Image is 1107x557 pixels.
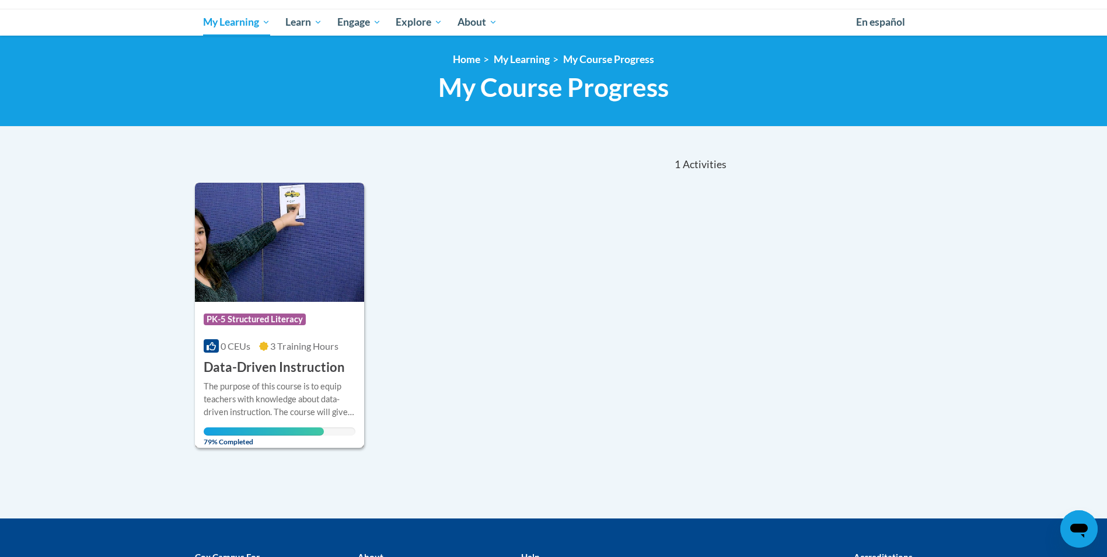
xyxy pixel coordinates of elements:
span: 79% Completed [204,427,324,446]
a: My Learning [494,53,550,65]
span: 0 CEUs [221,340,250,351]
span: En español [856,16,905,28]
span: PK-5 Structured Literacy [204,314,306,325]
a: Engage [330,9,389,36]
a: My Learning [196,9,278,36]
div: The purpose of this course is to equip teachers with knowledge about data-driven instruction. The... [204,380,356,419]
span: My Course Progress [438,72,669,103]
span: Explore [396,15,442,29]
span: Activities [683,158,727,171]
h3: Data-Driven Instruction [204,358,345,377]
span: 1 [675,158,680,171]
span: 3 Training Hours [270,340,338,351]
a: Course LogoPK-5 Structured Literacy0 CEUs3 Training Hours Data-Driven InstructionThe purpose of t... [195,183,365,448]
a: My Course Progress [563,53,654,65]
div: Your progress [204,427,324,436]
span: About [458,15,497,29]
img: Course Logo [195,183,365,302]
span: Engage [337,15,381,29]
div: Main menu [186,9,921,36]
a: En español [848,10,913,34]
a: Learn [278,9,330,36]
span: Learn [285,15,322,29]
a: About [450,9,505,36]
iframe: Button to launch messaging window [1060,510,1098,548]
a: Explore [388,9,450,36]
a: Home [453,53,480,65]
span: My Learning [203,15,270,29]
